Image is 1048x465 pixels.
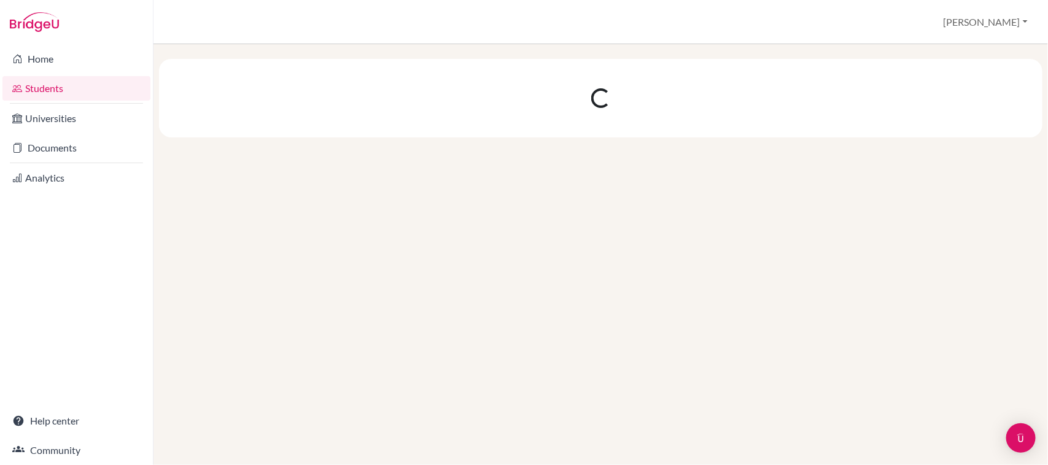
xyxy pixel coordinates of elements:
[2,136,150,160] a: Documents
[2,166,150,190] a: Analytics
[10,12,59,32] img: Bridge-U
[1006,423,1036,453] div: Open Intercom Messenger
[2,47,150,71] a: Home
[938,10,1033,34] button: [PERSON_NAME]
[2,106,150,131] a: Universities
[2,76,150,101] a: Students
[2,438,150,463] a: Community
[2,409,150,433] a: Help center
